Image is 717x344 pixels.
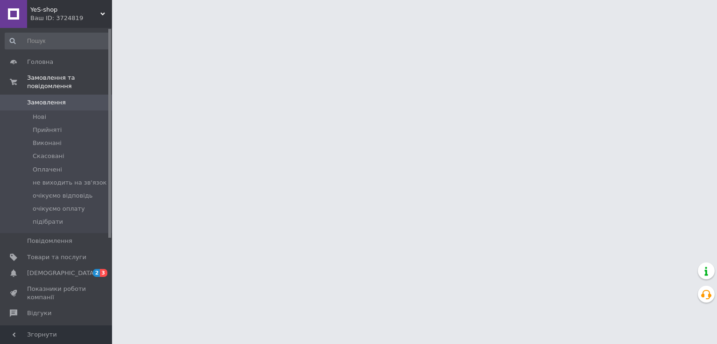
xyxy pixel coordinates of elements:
span: Відгуки [27,309,51,317]
div: Ваш ID: 3724819 [30,14,112,22]
span: Показники роботи компанії [27,285,86,302]
span: очікуємо відповідь [33,192,92,200]
span: очікуємо оплату [33,205,85,213]
span: Оплачені [33,165,62,174]
span: Замовлення [27,98,66,107]
span: не виходить на зв'язок [33,179,106,187]
span: [DEMOGRAPHIC_DATA] [27,269,96,277]
span: Скасовані [33,152,64,160]
span: Прийняті [33,126,62,134]
span: YeS-shop [30,6,100,14]
span: 2 [93,269,100,277]
span: підібрати [33,218,63,226]
span: Нові [33,113,46,121]
span: Замовлення та повідомлення [27,74,112,90]
span: 3 [100,269,107,277]
span: Товари та послуги [27,253,86,261]
span: Виконані [33,139,62,147]
span: Повідомлення [27,237,72,245]
span: Головна [27,58,53,66]
input: Пошук [5,33,110,49]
